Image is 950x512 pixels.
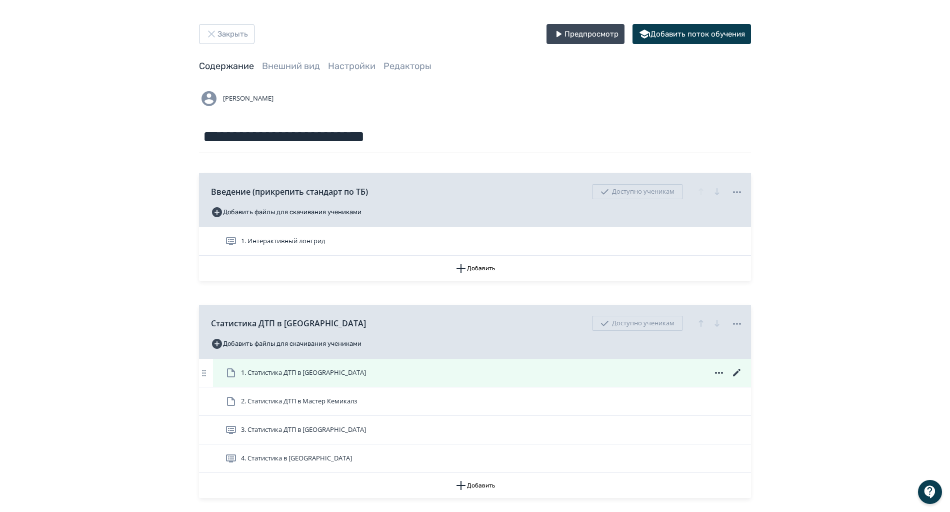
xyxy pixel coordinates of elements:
div: 3. Статистика ДТП в [GEOGRAPHIC_DATA] [199,416,751,444]
div: Доступно ученикам [592,184,683,199]
button: Предпросмотр [546,24,624,44]
div: Доступно ученикам [592,316,683,331]
div: 1. Статистика ДТП в [GEOGRAPHIC_DATA] [199,359,751,387]
span: 3. Статистика ДТП в РФ [241,425,366,435]
span: Введение (прикрепить стандарт по ТБ) [211,186,368,198]
div: 4. Статистика в [GEOGRAPHIC_DATA] [199,444,751,473]
button: Закрыть [199,24,254,44]
span: 2. Статистика ДТП в Мастер Кемикалз [241,396,357,406]
button: Добавить файлы для скачивания учениками [211,336,361,352]
div: 1. Интерактивный лонгрид [199,227,751,256]
button: Добавить поток обучения [632,24,751,44]
span: 1. Интерактивный лонгрид [241,236,325,246]
a: Внешний вид [262,61,320,72]
a: Редакторы [383,61,431,72]
span: Статистика ДТП в [GEOGRAPHIC_DATA] [211,317,366,329]
button: Добавить [199,473,751,498]
div: 2. Статистика ДТП в Мастер Кемикалз [199,387,751,416]
button: Добавить файлы для скачивания учениками [211,204,361,220]
a: Содержание [199,61,254,72]
span: 1. Статистика ДТП в России [241,368,366,378]
button: Добавить [199,256,751,281]
span: [PERSON_NAME] [223,94,273,104]
a: Настройки [328,61,375,72]
span: 4. Статистика в РФ [241,453,352,463]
